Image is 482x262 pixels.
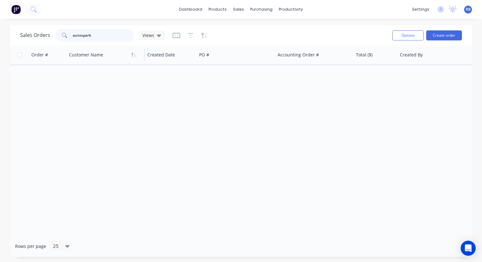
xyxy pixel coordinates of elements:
[409,5,432,14] div: settings
[73,29,134,42] input: Search...
[392,30,424,40] button: Options
[230,5,247,14] div: sales
[142,32,154,39] span: Views
[205,5,230,14] div: products
[278,52,319,58] div: Accounting Order #
[276,5,306,14] div: productivity
[199,52,209,58] div: PO #
[11,5,21,14] img: Factory
[15,243,46,249] span: Rows per page
[176,5,205,14] a: dashboard
[461,241,476,256] div: Open Intercom Messenger
[356,52,373,58] div: Total ($)
[400,52,423,58] div: Created By
[247,5,276,14] div: purchasing
[20,32,50,38] h1: Sales Orders
[466,7,471,12] span: RB
[426,30,462,40] button: Create order
[31,52,48,58] div: Order #
[147,52,175,58] div: Created Date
